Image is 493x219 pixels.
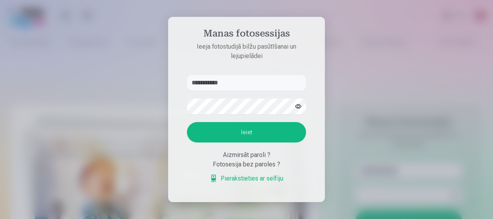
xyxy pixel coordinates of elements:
[210,174,283,183] a: Pierakstieties ar selfiju
[187,122,306,142] button: Ieiet
[179,42,314,61] p: Ieeja fotostudijā bilžu pasūtīšanai un lejupielādei
[179,28,314,42] h4: Manas fotosessijas
[187,150,306,160] div: Aizmirsāt paroli ?
[187,160,306,169] div: Fotosesija bez paroles ?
